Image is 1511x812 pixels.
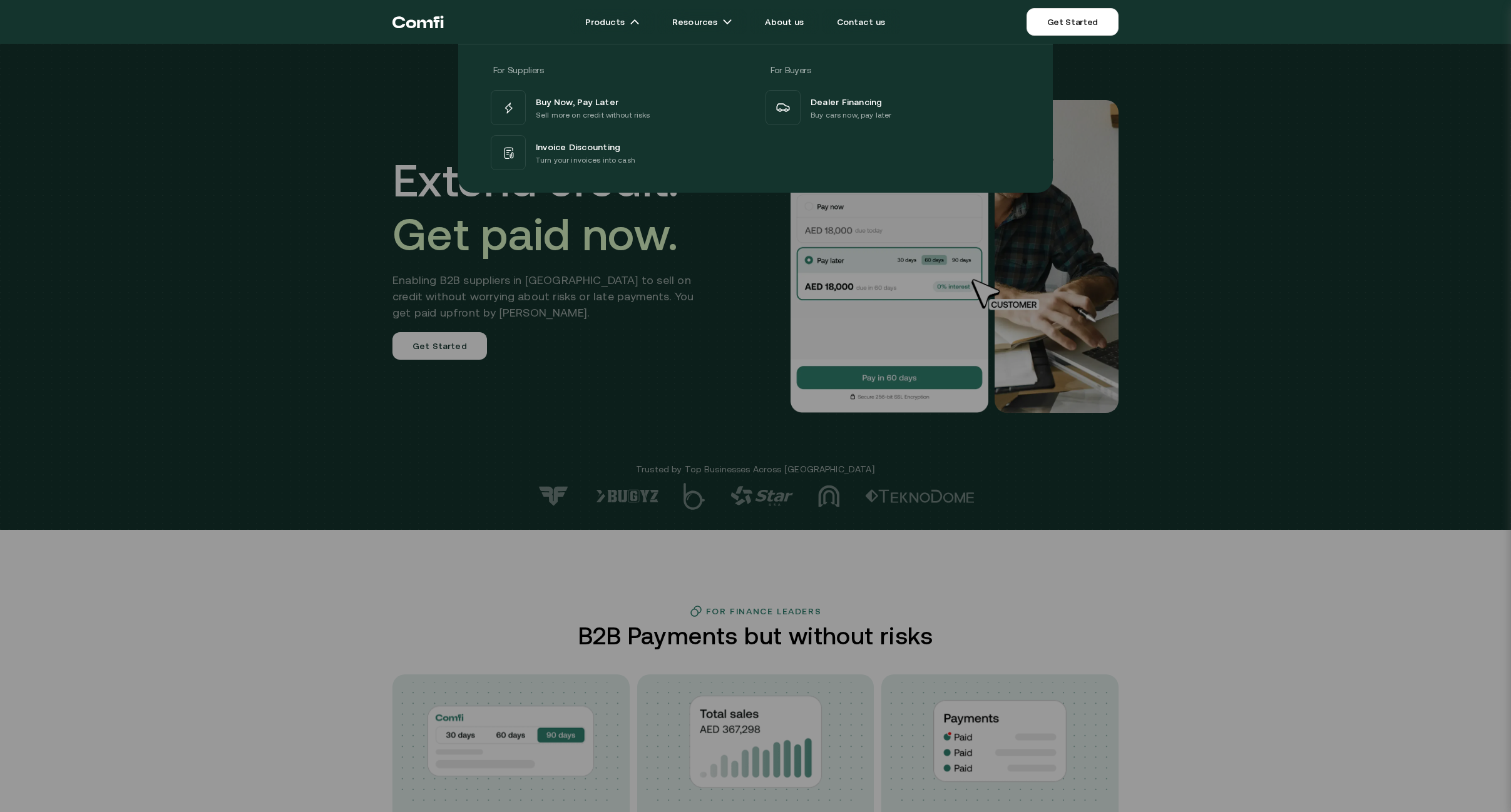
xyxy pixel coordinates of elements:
a: About us [750,9,819,34]
span: Dealer Financing [811,94,883,109]
p: Turn your invoices into cash [536,154,635,166]
a: Buy Now, Pay LaterSell more on credit without risks [488,88,748,128]
span: Buy Now, Pay Later [536,94,618,109]
a: Dealer FinancingBuy cars now, pay later [763,88,1023,128]
a: Get Started [1027,8,1119,36]
p: Buy cars now, pay later [811,109,891,121]
span: For Buyers [771,65,811,75]
p: Sell more on credit without risks [536,109,650,121]
img: arrow icons [630,17,640,27]
a: Invoice DiscountingTurn your invoices into cash [488,133,748,173]
span: For Suppliers [493,65,543,75]
a: Productsarrow icons [570,9,655,34]
img: arrow icons [722,17,732,27]
a: Resourcesarrow icons [657,9,747,34]
a: Return to the top of the Comfi home page [392,3,444,41]
a: Contact us [822,9,901,34]
span: Invoice Discounting [536,139,620,154]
